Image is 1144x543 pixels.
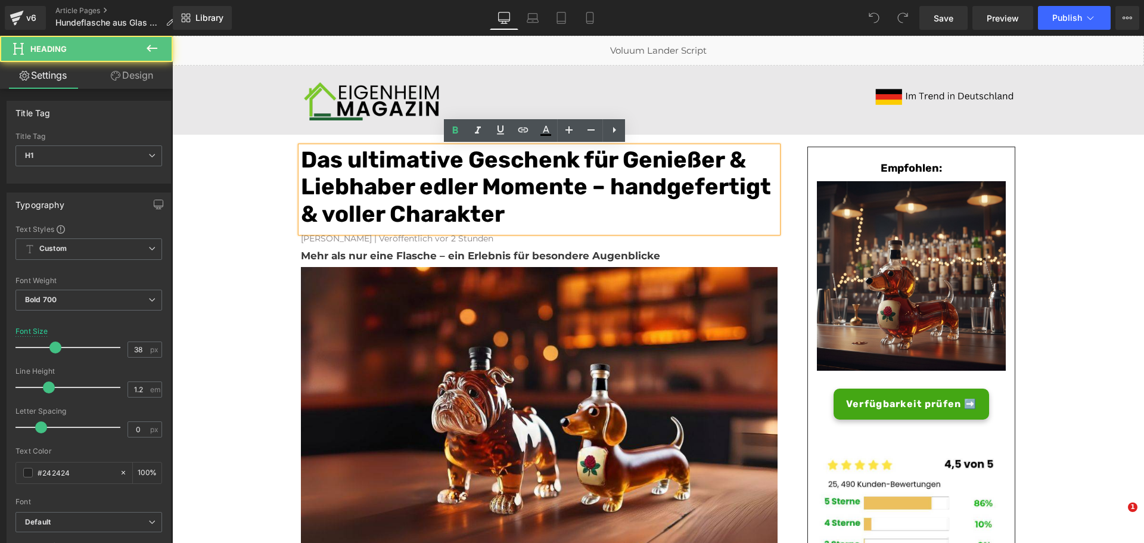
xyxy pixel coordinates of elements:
i: Default [25,517,51,528]
div: v6 [24,10,39,26]
h3: Empfohlen: [654,126,825,139]
span: 1 [1128,502,1137,512]
a: New Library [173,6,232,30]
font: Das ultimative Geschenk für Genießer & Liebhaber edler Momente – handgefertigt & voller Charakter [129,110,599,192]
b: Mehr als nur eine Flasche – ein Erlebnis für besondere Augenblicke [129,214,488,226]
div: Font Size [15,327,48,336]
a: Preview [972,6,1033,30]
span: Hundeflasche aus Glas Adv [55,18,161,27]
span: Heading [30,44,67,54]
div: Text Color [15,447,162,455]
div: % [133,463,161,483]
a: Desktop [490,6,518,30]
a: Tablet [547,6,576,30]
a: Verfügbarkeit prüfen ➡️ [661,353,817,384]
span: Library [195,13,223,23]
span: px [150,426,160,433]
div: Line Height [15,367,162,376]
b: Bold 700 [25,295,57,304]
button: More [1115,6,1139,30]
span: px [150,346,160,353]
button: Undo [862,6,886,30]
div: Title Tag [15,132,162,141]
div: Font [15,498,162,506]
a: Mobile [576,6,604,30]
iframe: Intercom live chat [1103,502,1132,531]
span: Verfügbarkeit prüfen ➡️ [674,361,804,376]
input: Color [38,466,114,479]
b: Custom [39,244,67,254]
div: Letter Spacing [15,407,162,415]
a: Laptop [518,6,547,30]
a: Design [89,62,175,89]
a: Article Pages [55,6,184,15]
a: v6 [5,6,46,30]
div: Title Tag [15,101,51,118]
font: [PERSON_NAME] | Veröffentlich vor 2 Stunden [129,197,321,208]
span: Save [934,12,953,24]
button: Redo [891,6,915,30]
div: Text Styles [15,224,162,234]
div: Typography [15,193,64,210]
span: em [150,386,160,393]
span: Preview [987,12,1019,24]
b: H1 [25,151,33,160]
div: Font Weight [15,277,162,285]
button: Publish [1038,6,1111,30]
span: Publish [1052,13,1082,23]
